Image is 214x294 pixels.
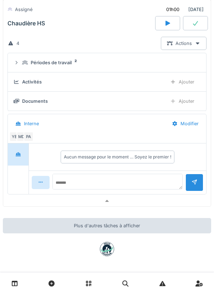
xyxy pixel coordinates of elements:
[9,132,19,142] div: YE
[3,218,211,233] div: Plus d'autres tâches à afficher
[160,3,207,16] div: [DATE]
[161,37,207,50] div: Actions
[15,6,32,13] div: Assigné
[166,117,205,130] div: Modifier
[24,120,39,127] div: Interne
[7,20,45,27] div: Chaudière HS
[16,132,26,142] div: MD
[164,95,200,108] div: Ajouter
[164,75,200,88] div: Ajouter
[24,132,34,142] div: PA
[16,40,19,47] div: 4
[100,242,114,256] img: badge-BVDL4wpA.svg
[31,59,72,66] div: Périodes de travail
[11,95,203,108] summary: DocumentsAjouter
[11,56,203,69] summary: Périodes de travail2
[22,78,42,85] div: Activités
[11,75,203,88] summary: ActivitésAjouter
[22,98,48,105] div: Documents
[166,6,179,13] div: 01h00
[64,154,171,160] div: Aucun message pour le moment … Soyez le premier !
